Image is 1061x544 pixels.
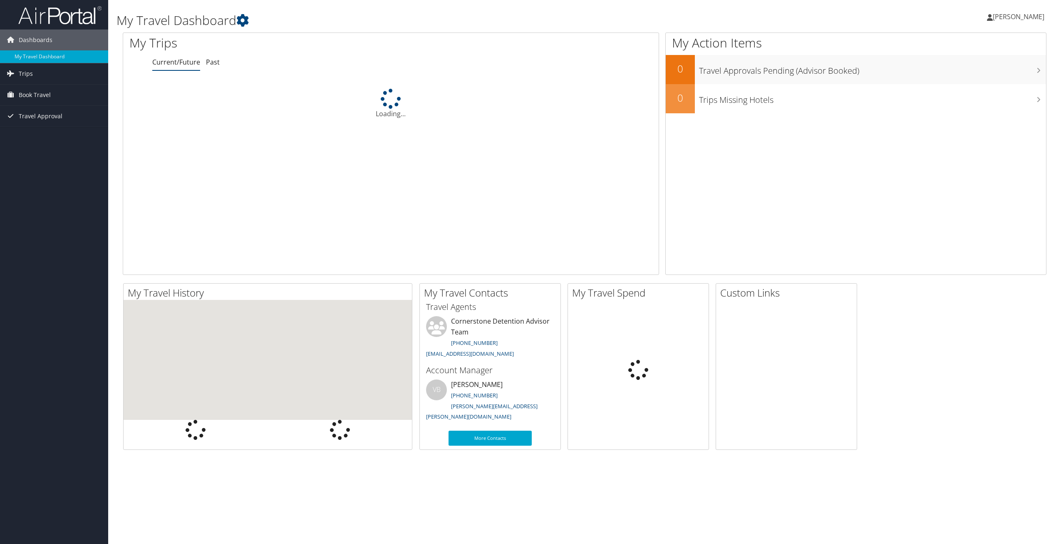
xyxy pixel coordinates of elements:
[666,84,1046,113] a: 0Trips Missing Hotels
[666,62,695,76] h2: 0
[666,91,695,105] h2: 0
[123,89,659,119] div: Loading...
[18,5,102,25] img: airportal-logo.png
[426,350,514,357] a: [EMAIL_ADDRESS][DOMAIN_NAME]
[449,431,532,446] a: More Contacts
[720,286,857,300] h2: Custom Links
[572,286,709,300] h2: My Travel Spend
[422,316,558,361] li: Cornerstone Detention Advisor Team
[19,30,52,50] span: Dashboards
[451,392,498,399] a: [PHONE_NUMBER]
[987,4,1053,29] a: [PERSON_NAME]
[424,286,560,300] h2: My Travel Contacts
[666,55,1046,84] a: 0Travel Approvals Pending (Advisor Booked)
[152,57,200,67] a: Current/Future
[19,85,51,105] span: Book Travel
[129,34,429,52] h1: My Trips
[19,106,62,127] span: Travel Approval
[19,63,33,84] span: Trips
[426,301,554,313] h3: Travel Agents
[117,12,741,29] h1: My Travel Dashboard
[699,90,1046,106] h3: Trips Missing Hotels
[426,379,447,400] div: VB
[426,402,538,421] a: [PERSON_NAME][EMAIL_ADDRESS][PERSON_NAME][DOMAIN_NAME]
[206,57,220,67] a: Past
[422,379,558,424] li: [PERSON_NAME]
[426,364,554,376] h3: Account Manager
[666,34,1046,52] h1: My Action Items
[993,12,1044,21] span: [PERSON_NAME]
[128,286,412,300] h2: My Travel History
[451,339,498,347] a: [PHONE_NUMBER]
[699,61,1046,77] h3: Travel Approvals Pending (Advisor Booked)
